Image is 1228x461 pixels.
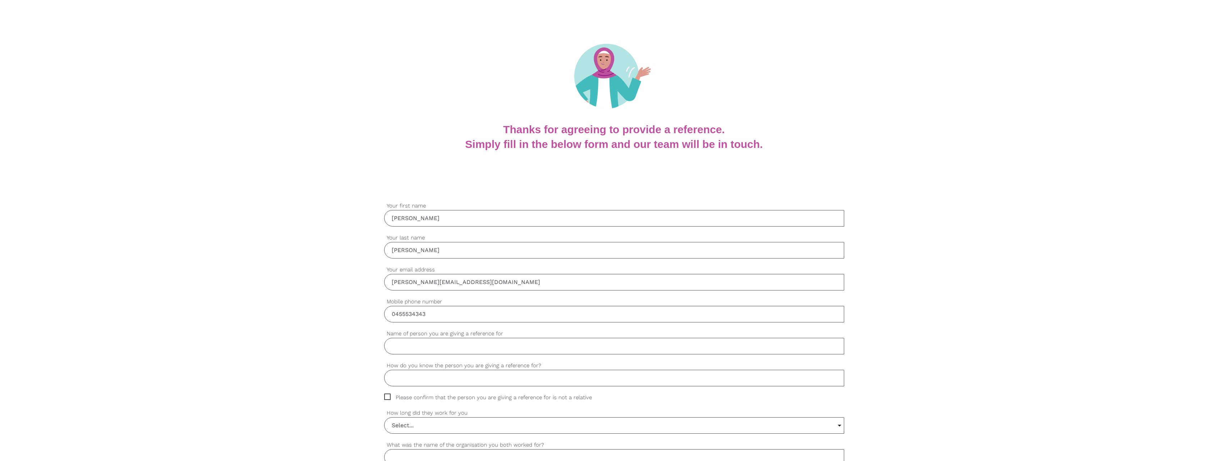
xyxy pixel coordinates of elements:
label: What was the name of the organisation you both worked for? [384,441,844,449]
label: Your last name [384,234,844,242]
b: Thanks for agreeing to provide a reference. [503,124,725,135]
label: Name of person you are giving a reference for [384,330,844,338]
span: Please confirm that the person you are giving a reference for is not a relative [384,394,606,402]
b: Simply fill in the below form and our team will be in touch. [465,138,763,150]
label: How do you know the person you are giving a reference for? [384,362,844,370]
label: Mobile phone number [384,298,844,306]
label: Your first name [384,202,844,210]
label: How long did they work for you [384,409,844,417]
label: Your email address [384,266,844,274]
